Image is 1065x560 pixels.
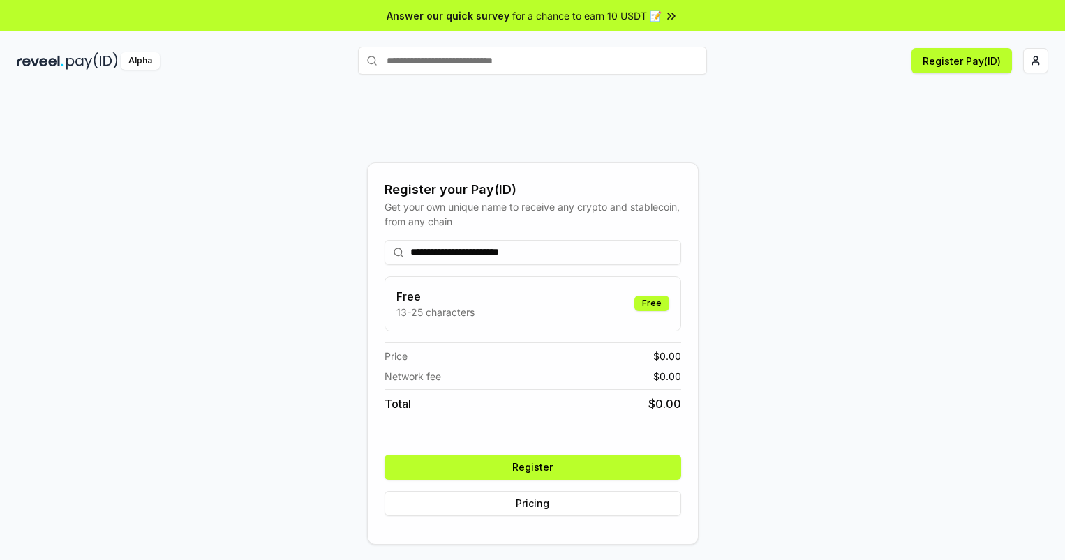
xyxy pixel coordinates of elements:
[66,52,118,70] img: pay_id
[385,491,681,516] button: Pricing
[385,349,408,363] span: Price
[121,52,160,70] div: Alpha
[653,349,681,363] span: $ 0.00
[634,296,669,311] div: Free
[385,455,681,480] button: Register
[387,8,509,23] span: Answer our quick survey
[396,305,475,319] p: 13-25 characters
[911,48,1012,73] button: Register Pay(ID)
[653,369,681,384] span: $ 0.00
[385,180,681,199] div: Register your Pay(ID)
[385,395,411,412] span: Total
[648,395,681,412] span: $ 0.00
[396,288,475,305] h3: Free
[385,199,681,229] div: Get your own unique name to receive any crypto and stablecoin, from any chain
[512,8,662,23] span: for a chance to earn 10 USDT 📝
[385,369,441,384] span: Network fee
[17,52,64,70] img: reveel_dark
